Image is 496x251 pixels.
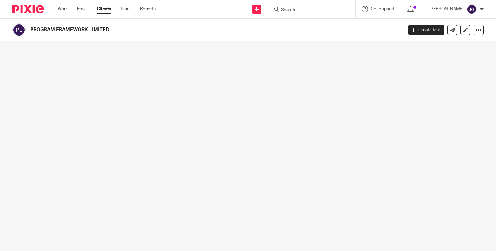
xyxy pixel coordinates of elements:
[408,25,444,35] a: Create task
[429,6,464,12] p: [PERSON_NAME]
[12,23,26,36] img: svg%3E
[120,6,131,12] a: Team
[467,4,477,14] img: svg%3E
[140,6,156,12] a: Reports
[280,7,337,13] input: Search
[77,6,87,12] a: Email
[97,6,111,12] a: Clients
[30,27,325,33] h2: PROGRAM FRAMEWORK LIMITED
[371,7,395,11] span: Get Support
[12,5,44,13] img: Pixie
[58,6,68,12] a: Work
